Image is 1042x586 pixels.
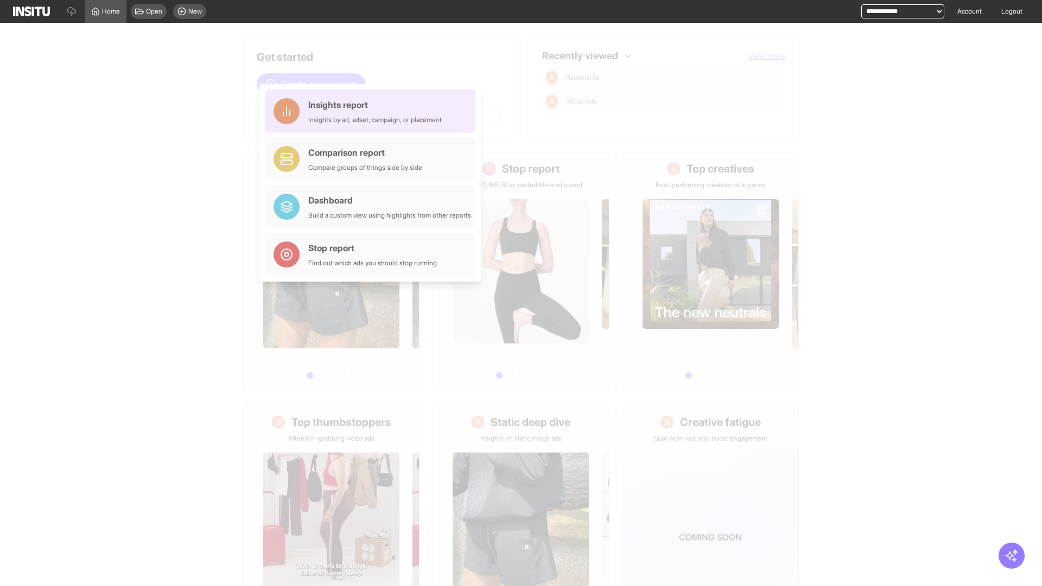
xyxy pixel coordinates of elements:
[308,241,437,254] div: Stop report
[308,211,471,220] div: Build a custom view using highlights from other reports
[308,146,422,159] div: Comparison report
[146,7,162,16] span: Open
[308,194,471,207] div: Dashboard
[308,116,442,124] div: Insights by ad, adset, campaign, or placement
[188,7,202,16] span: New
[308,259,437,267] div: Find out which ads you should stop running
[13,7,50,16] img: Logo
[308,98,442,111] div: Insights report
[102,7,120,16] span: Home
[308,163,422,172] div: Compare groups of things side by side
